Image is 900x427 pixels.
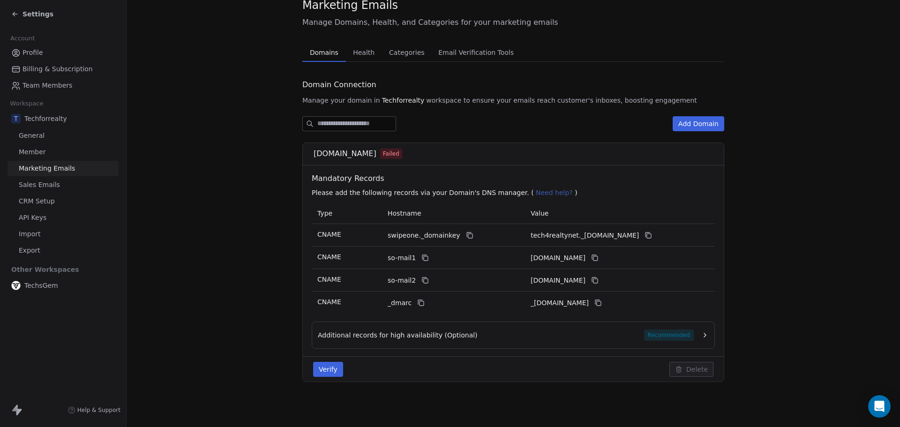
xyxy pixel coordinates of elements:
[531,298,589,308] span: _dmarc.swipeone.email
[7,226,119,242] a: Import
[19,246,40,255] span: Export
[531,253,585,263] span: tech4realtynet1.swipeone.email
[19,229,40,239] span: Import
[531,231,639,240] span: tech4realtynet._domainkey.swipeone.email
[7,45,119,60] a: Profile
[7,194,119,209] a: CRM Setup
[314,148,376,159] span: [DOMAIN_NAME]
[349,46,378,59] span: Health
[19,213,46,223] span: API Keys
[669,362,713,377] button: Delete
[382,96,425,105] span: Techforrealty
[312,173,719,184] span: Mandatory Records
[531,276,585,285] span: tech4realtynet2.swipeone.email
[19,147,46,157] span: Member
[317,298,341,306] span: CNAME
[22,48,43,58] span: Profile
[7,210,119,225] a: API Keys
[388,298,412,308] span: _dmarc
[317,276,341,283] span: CNAME
[19,180,60,190] span: Sales Emails
[302,79,376,90] span: Domain Connection
[317,209,376,218] p: Type
[312,188,719,197] p: Please add the following records via your Domain's DNS manager. ( )
[313,362,343,377] button: Verify
[557,96,697,105] span: customer's inboxes, boosting engagement
[7,177,119,193] a: Sales Emails
[317,231,341,238] span: CNAME
[68,406,120,414] a: Help & Support
[7,161,119,176] a: Marketing Emails
[536,189,573,196] span: Need help?
[7,243,119,258] a: Export
[7,128,119,143] a: General
[19,131,45,141] span: General
[388,253,416,263] span: so-mail1
[11,9,53,19] a: Settings
[77,406,120,414] span: Help & Support
[435,46,517,59] span: Email Verification Tools
[644,330,694,341] span: Recommended
[302,17,724,28] span: Manage Domains, Health, and Categories for your marketing emails
[11,114,21,123] span: T
[388,276,416,285] span: so-mail2
[22,81,72,90] span: Team Members
[22,64,93,74] span: Billing & Subscription
[306,46,342,59] span: Domains
[22,9,53,19] span: Settings
[385,46,428,59] span: Categories
[317,253,341,261] span: CNAME
[7,78,119,93] a: Team Members
[388,231,460,240] span: swipeone._domainkey
[19,196,55,206] span: CRM Setup
[673,116,724,131] button: Add Domain
[11,281,21,290] img: Untitled%20design.png
[426,96,555,105] span: workspace to ensure your emails reach
[6,31,39,45] span: Account
[7,61,119,77] a: Billing & Subscription
[318,330,709,341] button: Additional records for high availability (Optional)Recommended
[302,96,380,105] span: Manage your domain in
[383,150,399,158] span: Failed
[318,330,478,340] span: Additional records for high availability (Optional)
[7,144,119,160] a: Member
[7,262,83,277] span: Other Workspaces
[19,164,75,173] span: Marketing Emails
[24,281,58,290] span: TechsGem
[868,395,891,418] div: Open Intercom Messenger
[531,210,548,217] span: Value
[24,114,67,123] span: Techforrealty
[388,210,421,217] span: Hostname
[6,97,47,111] span: Workspace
